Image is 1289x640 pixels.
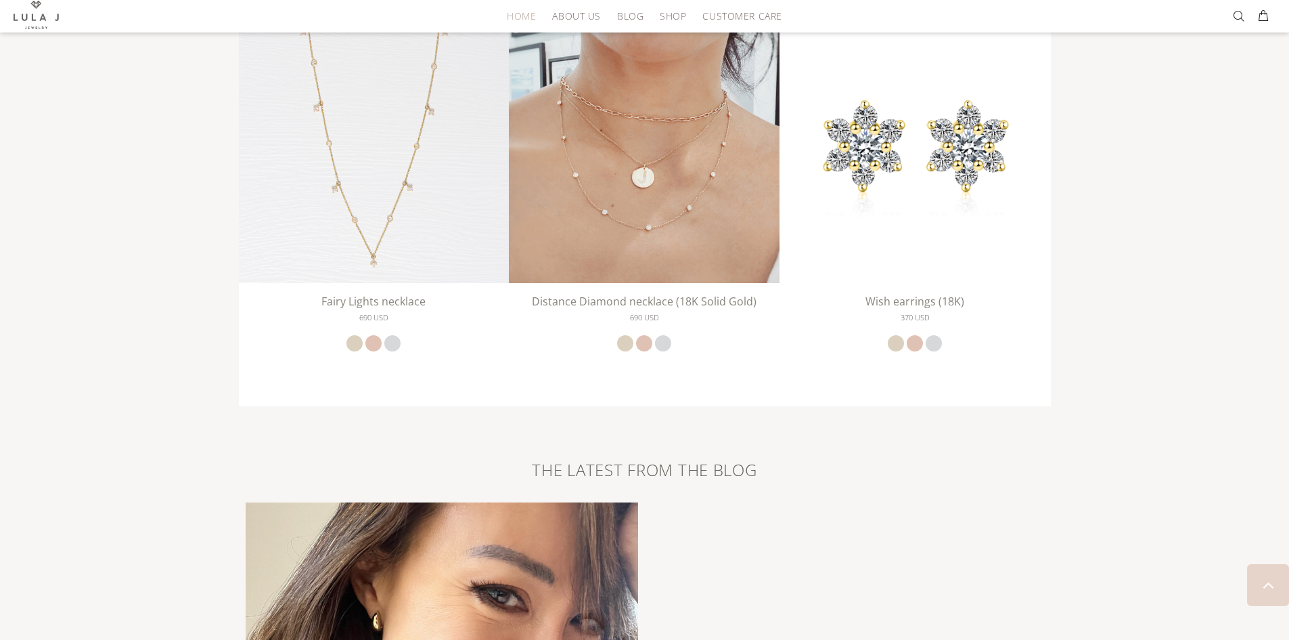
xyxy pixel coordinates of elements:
a: Distance Diamond necklace (18K Solid Gold) Distance Diamond necklace (18K Solid Gold) [509,141,779,153]
img: Distance Diamond necklace (18K Solid Gold) [509,12,779,283]
span: Shop [660,11,686,21]
a: rose gold [636,335,652,351]
a: HOME [499,5,544,26]
a: white gold [384,335,401,351]
a: Blog [609,5,652,26]
span: 370 USD [901,310,930,325]
a: rose gold [365,335,382,351]
span: 690 USD [359,310,388,325]
a: Customer Care [694,5,782,26]
a: white gold [655,335,671,351]
a: THE LATEST FROM THE BLOG [532,459,756,480]
span: 690 USD [630,310,659,325]
a: Wish earrings (18K) [779,141,1050,153]
a: BACK TO TOP [1247,564,1289,606]
a: Fairy Lights necklace [321,294,426,309]
span: THE LATEST FROM THE BLOG [532,458,756,481]
a: Shop [652,5,694,26]
a: yellow gold [346,335,363,351]
a: yellow gold [617,335,633,351]
a: Distance Diamond necklace (18K Solid Gold) [532,294,756,309]
a: Wish earrings (18K) [865,294,964,309]
span: Customer Care [702,11,782,21]
span: HOME [507,11,536,21]
a: Fairy Lights necklace [239,141,510,153]
span: About Us [552,11,600,21]
span: Blog [617,11,643,21]
a: About Us [544,5,608,26]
